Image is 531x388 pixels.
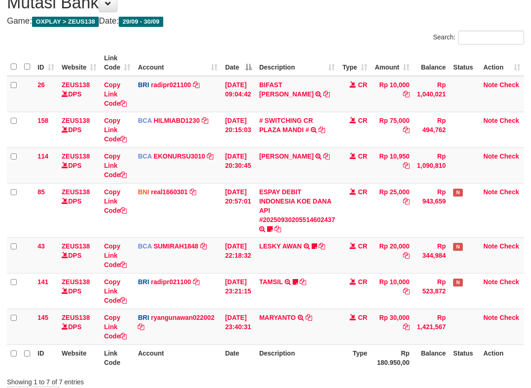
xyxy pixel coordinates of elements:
[58,183,100,237] td: DPS
[58,112,100,147] td: DPS
[38,117,48,124] span: 158
[480,344,524,371] th: Action
[499,81,519,89] a: Check
[151,188,187,196] a: real1660301
[259,117,313,134] a: # SWITCHING CR PLAZA MANDI #
[319,242,325,250] a: Copy LESKY AWAN to clipboard
[499,242,519,250] a: Check
[100,344,134,371] th: Link Code
[154,242,198,250] a: SUMIRAH1848
[403,90,409,98] a: Copy Rp 10,000 to clipboard
[134,344,221,371] th: Account
[413,237,449,273] td: Rp 344,984
[138,278,149,286] span: BRI
[138,323,144,331] a: Copy ryangunawan022002 to clipboard
[259,278,283,286] a: TAMSIL
[151,278,191,286] a: radipr021100
[38,314,48,321] span: 145
[339,344,371,371] th: Type
[207,153,213,160] a: Copy EKONURSU3010 to clipboard
[358,117,367,124] span: CR
[483,117,498,124] a: Note
[403,126,409,134] a: Copy Rp 75,000 to clipboard
[259,153,313,160] a: [PERSON_NAME]
[58,273,100,309] td: DPS
[403,162,409,169] a: Copy Rp 10,950 to clipboard
[32,17,99,27] span: OXPLAY > ZEUS138
[138,117,152,124] span: BCA
[259,314,296,321] a: MARYANTO
[483,188,498,196] a: Note
[275,225,281,233] a: Copy ESPAY DEBIT INDONESIA KOE DANA API #20250930205514602437 to clipboard
[104,314,127,340] a: Copy Link Code
[38,153,48,160] span: 114
[193,278,199,286] a: Copy radipr021100 to clipboard
[306,314,312,321] a: Copy MARYANTO to clipboard
[453,243,462,251] span: Has Note
[413,309,449,344] td: Rp 1,421,567
[104,188,127,214] a: Copy Link Code
[138,81,149,89] span: BRI
[449,50,480,76] th: Status
[138,242,152,250] span: BCA
[499,278,519,286] a: Check
[323,153,330,160] a: Copy AHMAD AGUSTI to clipboard
[300,278,306,286] a: Copy TAMSIL to clipboard
[134,50,221,76] th: Account: activate to sort column ascending
[458,31,524,45] input: Search:
[34,50,58,76] th: ID: activate to sort column ascending
[499,188,519,196] a: Check
[413,50,449,76] th: Balance
[138,314,149,321] span: BRI
[100,50,134,76] th: Link Code: activate to sort column ascending
[200,242,207,250] a: Copy SUMIRAH1848 to clipboard
[104,81,127,107] a: Copy Link Code
[358,314,367,321] span: CR
[62,117,90,124] a: ZEUS138
[403,323,409,331] a: Copy Rp 30,000 to clipboard
[62,188,90,196] a: ZEUS138
[371,112,413,147] td: Rp 75,000
[358,81,367,89] span: CR
[256,344,339,371] th: Description
[433,31,524,45] label: Search:
[190,188,196,196] a: Copy real1660301 to clipboard
[319,126,325,134] a: Copy # SWITCHING CR PLAZA MANDI # to clipboard
[58,76,100,112] td: DPS
[221,183,256,237] td: [DATE] 20:57:01
[499,153,519,160] a: Check
[202,117,208,124] a: Copy HILMIABD1230 to clipboard
[38,188,45,196] span: 85
[453,279,462,286] span: Has Note
[58,147,100,183] td: DPS
[358,153,367,160] span: CR
[221,309,256,344] td: [DATE] 23:40:31
[221,237,256,273] td: [DATE] 22:18:32
[221,50,256,76] th: Date: activate to sort column descending
[58,237,100,273] td: DPS
[371,147,413,183] td: Rp 10,950
[480,50,524,76] th: Action: activate to sort column ascending
[104,117,127,143] a: Copy Link Code
[499,314,519,321] a: Check
[58,344,100,371] th: Website
[221,147,256,183] td: [DATE] 20:30:45
[58,309,100,344] td: DPS
[403,252,409,259] a: Copy Rp 20,000 to clipboard
[483,153,498,160] a: Note
[371,273,413,309] td: Rp 10,000
[413,112,449,147] td: Rp 494,762
[138,153,152,160] span: BCA
[38,81,45,89] span: 26
[221,273,256,309] td: [DATE] 23:21:15
[62,278,90,286] a: ZEUS138
[58,50,100,76] th: Website: activate to sort column ascending
[38,278,48,286] span: 141
[259,81,313,98] a: BIFAST [PERSON_NAME]
[358,188,367,196] span: CR
[483,278,498,286] a: Note
[221,76,256,112] td: [DATE] 09:04:42
[7,17,524,26] h4: Game: Date:
[358,278,367,286] span: CR
[499,117,519,124] a: Check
